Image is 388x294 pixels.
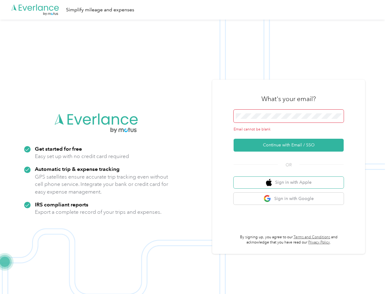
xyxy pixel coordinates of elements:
a: Terms and Conditions [294,235,330,239]
strong: IRS compliant reports [35,201,88,208]
img: apple logo [266,179,272,187]
strong: Get started for free [35,145,82,152]
button: Continue with Email / SSO [234,139,344,152]
span: OR [278,162,299,168]
p: Export a complete record of your trips and expenses. [35,208,161,216]
h3: What's your email? [261,95,316,103]
div: Email cannot be blank [234,127,344,132]
p: Easy set up with no credit card required [35,153,129,160]
a: Privacy Policy [308,240,330,245]
button: google logoSign in with Google [234,193,344,205]
img: google logo [264,195,271,202]
button: apple logoSign in with Apple [234,177,344,189]
p: GPS satellites ensure accurate trip tracking even without cell phone service. Integrate your bank... [35,173,168,196]
div: Simplify mileage and expenses [66,6,134,14]
strong: Automatic trip & expense tracking [35,166,120,172]
p: By signing up, you agree to our and acknowledge that you have read our . [234,235,344,245]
